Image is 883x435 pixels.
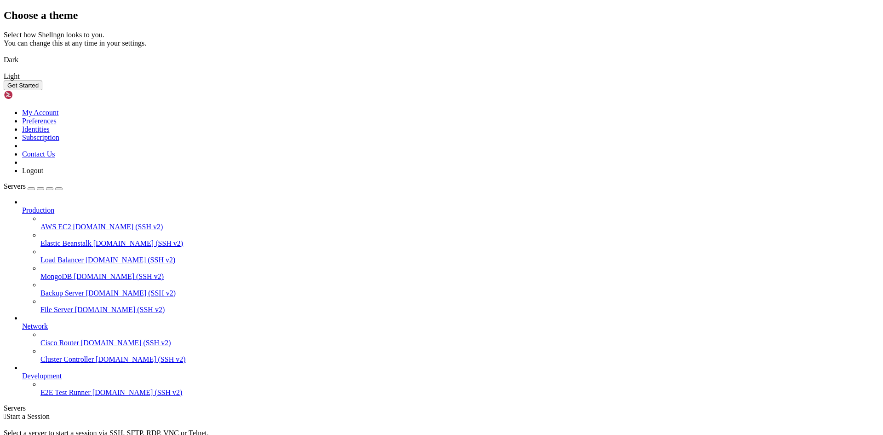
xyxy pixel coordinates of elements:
[96,355,186,363] span: [DOMAIN_NAME] (SSH v2)
[92,389,183,396] span: [DOMAIN_NAME] (SSH v2)
[22,314,879,364] li: Network
[22,206,54,214] span: Production
[4,72,879,81] div: Light
[40,223,879,231] a: AWS EC2 [DOMAIN_NAME] (SSH v2)
[40,347,879,364] li: Cluster Controller [DOMAIN_NAME] (SSH v2)
[22,206,879,215] a: Production
[40,256,879,264] a: Load Balancer [DOMAIN_NAME] (SSH v2)
[22,117,57,125] a: Preferences
[4,182,63,190] a: Servers
[40,248,879,264] li: Load Balancer [DOMAIN_NAME] (SSH v2)
[40,215,879,231] li: AWS EC2 [DOMAIN_NAME] (SSH v2)
[93,239,183,247] span: [DOMAIN_NAME] (SSH v2)
[40,281,879,297] li: Backup Server [DOMAIN_NAME] (SSH v2)
[40,355,879,364] a: Cluster Controller [DOMAIN_NAME] (SSH v2)
[73,223,163,231] span: [DOMAIN_NAME] (SSH v2)
[40,306,73,313] span: File Server
[81,339,171,347] span: [DOMAIN_NAME] (SSH v2)
[40,339,879,347] a: Cisco Router [DOMAIN_NAME] (SSH v2)
[4,90,57,99] img: Shellngn
[40,339,79,347] span: Cisco Router
[40,389,879,397] a: E2E Test Runner [DOMAIN_NAME] (SSH v2)
[40,273,72,280] span: MongoDB
[22,364,879,397] li: Development
[40,389,91,396] span: E2E Test Runner
[40,297,879,314] li: File Server [DOMAIN_NAME] (SSH v2)
[22,133,59,141] a: Subscription
[40,289,879,297] a: Backup Server [DOMAIN_NAME] (SSH v2)
[4,81,42,90] button: Get Started
[75,306,165,313] span: [DOMAIN_NAME] (SSH v2)
[40,273,879,281] a: MongoDB [DOMAIN_NAME] (SSH v2)
[22,372,879,380] a: Development
[40,223,71,231] span: AWS EC2
[4,56,879,64] div: Dark
[86,256,176,264] span: [DOMAIN_NAME] (SSH v2)
[40,231,879,248] li: Elastic Beanstalk [DOMAIN_NAME] (SSH v2)
[86,289,176,297] span: [DOMAIN_NAME] (SSH v2)
[40,306,879,314] a: File Server [DOMAIN_NAME] (SSH v2)
[4,182,26,190] span: Servers
[22,322,48,330] span: Network
[6,412,50,420] span: Start a Session
[74,273,164,280] span: [DOMAIN_NAME] (SSH v2)
[4,412,6,420] span: 
[40,355,94,363] span: Cluster Controller
[22,372,62,380] span: Development
[40,239,879,248] a: Elastic Beanstalk [DOMAIN_NAME] (SSH v2)
[22,322,879,331] a: Network
[40,289,84,297] span: Backup Server
[40,380,879,397] li: E2E Test Runner [DOMAIN_NAME] (SSH v2)
[40,239,92,247] span: Elastic Beanstalk
[22,198,879,314] li: Production
[40,331,879,347] li: Cisco Router [DOMAIN_NAME] (SSH v2)
[22,125,50,133] a: Identities
[4,404,879,412] div: Servers
[22,167,43,174] a: Logout
[22,150,55,158] a: Contact Us
[4,9,879,22] h2: Choose a theme
[22,109,59,116] a: My Account
[40,264,879,281] li: MongoDB [DOMAIN_NAME] (SSH v2)
[4,31,879,47] div: Select how Shellngn looks to you. You can change this at any time in your settings.
[40,256,84,264] span: Load Balancer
